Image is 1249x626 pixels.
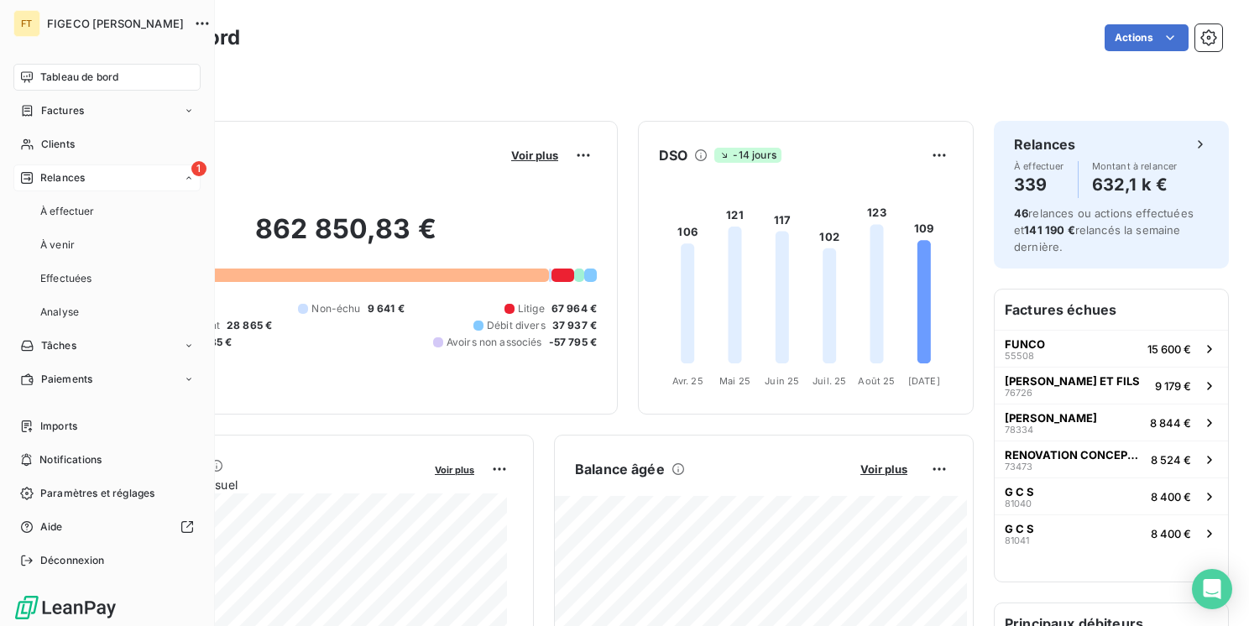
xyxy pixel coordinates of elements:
button: Actions [1105,24,1189,51]
span: Débit divers [487,318,546,333]
tspan: Avr. 25 [672,375,703,387]
span: 76726 [1005,388,1032,398]
span: Déconnexion [40,553,105,568]
button: [PERSON_NAME] ET FILS767269 179 € [995,367,1228,404]
span: G C S [1005,485,1034,498]
button: Voir plus [506,148,563,163]
span: Non-échu [311,301,360,316]
span: Litige [518,301,545,316]
span: Relances [40,170,85,185]
span: -57 795 € [549,335,597,350]
button: [PERSON_NAME]783348 844 € [995,404,1228,441]
span: 8 400 € [1151,527,1191,540]
span: Paramètres et réglages [40,486,154,501]
button: FUNCO5550815 600 € [995,330,1228,367]
img: Logo LeanPay [13,594,118,621]
span: relances ou actions effectuées et relancés la semaine dernière. [1014,206,1194,253]
span: -14 jours [714,148,781,163]
h2: 862 850,83 € [95,212,597,263]
h6: Balance âgée [575,459,665,479]
span: 15 600 € [1147,342,1191,356]
span: Notifications [39,452,102,467]
h4: 339 [1014,171,1064,198]
span: 28 865 € [227,318,272,333]
span: Clients [41,137,75,152]
span: G C S [1005,522,1034,535]
span: [PERSON_NAME] ET FILS [1005,374,1140,388]
tspan: Août 25 [858,375,895,387]
button: G C S810418 400 € [995,514,1228,551]
button: RENOVATION CONCEPT INGENIERIE734738 524 € [995,441,1228,477]
span: 8 524 € [1151,453,1191,467]
tspan: Juil. 25 [813,375,846,387]
span: Voir plus [511,149,558,162]
span: À effectuer [40,204,95,219]
span: 37 937 € [552,318,597,333]
button: Voir plus [430,462,479,477]
a: Aide [13,514,201,540]
span: 78334 [1005,425,1033,435]
span: Tableau de bord [40,70,118,85]
h6: Relances [1014,134,1075,154]
span: Chiffre d'affaires mensuel [95,476,423,493]
span: 8 844 € [1150,416,1191,430]
span: 81040 [1005,498,1032,509]
button: Voir plus [855,462,912,477]
span: 46 [1014,206,1028,220]
span: 73473 [1005,462,1032,472]
span: 55508 [1005,351,1034,361]
span: Analyse [40,305,79,320]
span: 1 [191,161,206,176]
span: 8 400 € [1151,490,1191,503]
span: Avoirs non associés [447,335,542,350]
span: 141 190 € [1024,223,1074,237]
tspan: Juin 25 [765,375,799,387]
span: Imports [40,419,77,434]
span: Factures [41,103,84,118]
div: Open Intercom Messenger [1192,569,1232,609]
h6: DSO [659,145,687,165]
span: Tâches [41,338,76,353]
span: À effectuer [1014,161,1064,171]
tspan: [DATE] [908,375,940,387]
span: À venir [40,237,75,253]
span: 9 641 € [368,301,405,316]
tspan: Mai 25 [719,375,750,387]
h4: 632,1 k € [1092,171,1178,198]
span: FUNCO [1005,337,1045,351]
span: 9 179 € [1155,379,1191,393]
span: 67 964 € [551,301,597,316]
span: Paiements [41,372,92,387]
span: Montant à relancer [1092,161,1178,171]
span: FIGECO [PERSON_NAME] [47,17,184,30]
div: FT [13,10,40,37]
h6: Factures échues [995,290,1228,330]
span: RENOVATION CONCEPT INGENIERIE [1005,448,1144,462]
span: Voir plus [435,464,474,476]
span: Aide [40,519,63,535]
span: Voir plus [860,462,907,476]
span: [PERSON_NAME] [1005,411,1097,425]
span: 81041 [1005,535,1029,545]
button: G C S810408 400 € [995,477,1228,514]
span: Effectuées [40,271,92,286]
